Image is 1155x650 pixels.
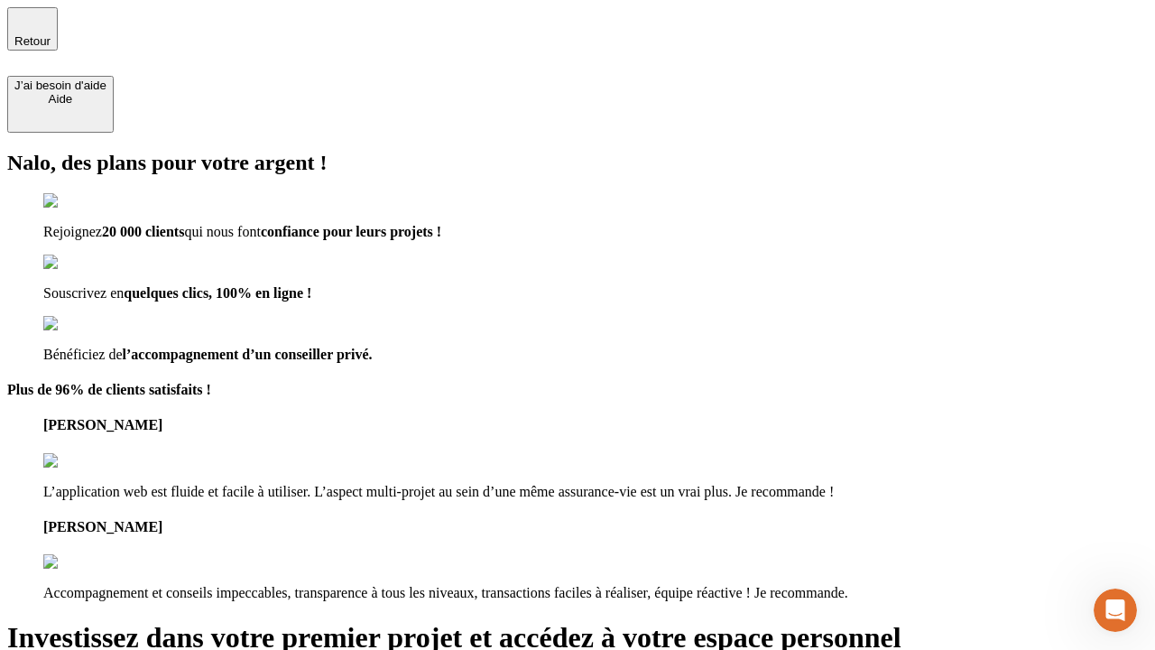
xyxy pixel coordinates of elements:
span: Rejoignez [43,224,102,239]
h4: [PERSON_NAME] [43,417,1148,433]
p: L’application web est fluide et facile à utiliser. L’aspect multi-projet au sein d’une même assur... [43,484,1148,500]
span: Retour [14,34,51,48]
div: J’ai besoin d'aide [14,79,106,92]
span: 20 000 clients [102,224,185,239]
h4: Plus de 96% de clients satisfaits ! [7,382,1148,398]
span: l’accompagnement d’un conseiller privé. [123,347,373,362]
span: Bénéficiez de [43,347,123,362]
h2: Nalo, des plans pour votre argent ! [7,151,1148,175]
span: confiance pour leurs projets ! [261,224,441,239]
img: checkmark [43,193,121,209]
span: Souscrivez en [43,285,124,301]
span: quelques clics, 100% en ligne ! [124,285,311,301]
img: reviews stars [43,453,133,469]
iframe: Intercom live chat [1094,589,1137,632]
img: reviews stars [43,554,133,571]
button: Retour [7,7,58,51]
img: checkmark [43,316,121,332]
div: Aide [14,92,106,106]
h4: [PERSON_NAME] [43,519,1148,535]
span: qui nous font [184,224,260,239]
p: Accompagnement et conseils impeccables, transparence à tous les niveaux, transactions faciles à r... [43,585,1148,601]
button: J’ai besoin d'aideAide [7,76,114,133]
img: checkmark [43,255,121,271]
